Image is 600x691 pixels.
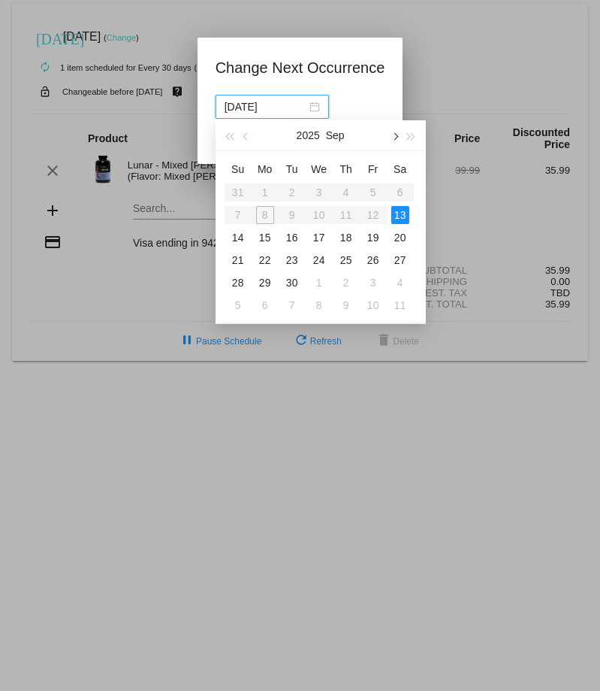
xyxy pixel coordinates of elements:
td: 9/18/2025 [333,226,360,249]
th: Sat [387,157,414,181]
div: 8 [310,296,328,314]
div: 16 [283,229,301,247]
td: 9/17/2025 [306,226,333,249]
td: 9/27/2025 [387,249,414,271]
button: Previous month (PageUp) [238,120,255,150]
div: 22 [256,251,274,269]
div: 28 [229,274,247,292]
div: 6 [256,296,274,314]
div: 5 [229,296,247,314]
td: 9/23/2025 [279,249,306,271]
td: 9/28/2025 [225,271,252,294]
td: 9/13/2025 [387,204,414,226]
td: 10/9/2025 [333,294,360,317]
div: 27 [391,251,409,269]
button: Last year (Control + left) [222,120,238,150]
div: 15 [256,229,274,247]
div: 30 [283,274,301,292]
td: 10/2/2025 [333,271,360,294]
td: 9/16/2025 [279,226,306,249]
td: 10/10/2025 [360,294,387,317]
button: 2025 [297,120,320,150]
td: 10/7/2025 [279,294,306,317]
td: 9/26/2025 [360,249,387,271]
th: Sun [225,157,252,181]
div: 29 [256,274,274,292]
td: 9/14/2025 [225,226,252,249]
div: 18 [337,229,355,247]
div: 24 [310,251,328,269]
div: 7 [283,296,301,314]
td: 10/8/2025 [306,294,333,317]
div: 20 [391,229,409,247]
td: 9/29/2025 [252,271,279,294]
td: 10/5/2025 [225,294,252,317]
div: 10 [364,296,382,314]
input: Select date [225,98,306,115]
div: 25 [337,251,355,269]
div: 17 [310,229,328,247]
td: 9/21/2025 [225,249,252,271]
th: Tue [279,157,306,181]
div: 9 [337,296,355,314]
h1: Change Next Occurrence [216,56,385,80]
th: Thu [333,157,360,181]
td: 9/19/2025 [360,226,387,249]
td: 9/25/2025 [333,249,360,271]
td: 10/3/2025 [360,271,387,294]
td: 9/15/2025 [252,226,279,249]
div: 23 [283,251,301,269]
th: Wed [306,157,333,181]
td: 10/1/2025 [306,271,333,294]
td: 10/6/2025 [252,294,279,317]
td: 9/20/2025 [387,226,414,249]
th: Fri [360,157,387,181]
th: Mon [252,157,279,181]
div: 26 [364,251,382,269]
td: 9/22/2025 [252,249,279,271]
div: 14 [229,229,247,247]
td: 10/4/2025 [387,271,414,294]
div: 19 [364,229,382,247]
td: 10/11/2025 [387,294,414,317]
div: 13 [391,206,409,224]
div: 21 [229,251,247,269]
button: Next year (Control + right) [403,120,419,150]
div: 3 [364,274,382,292]
td: 9/24/2025 [306,249,333,271]
td: 9/30/2025 [279,271,306,294]
div: 2 [337,274,355,292]
div: 1 [310,274,328,292]
button: Next month (PageDown) [386,120,403,150]
div: 4 [391,274,409,292]
div: 11 [391,296,409,314]
button: Sep [326,120,345,150]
